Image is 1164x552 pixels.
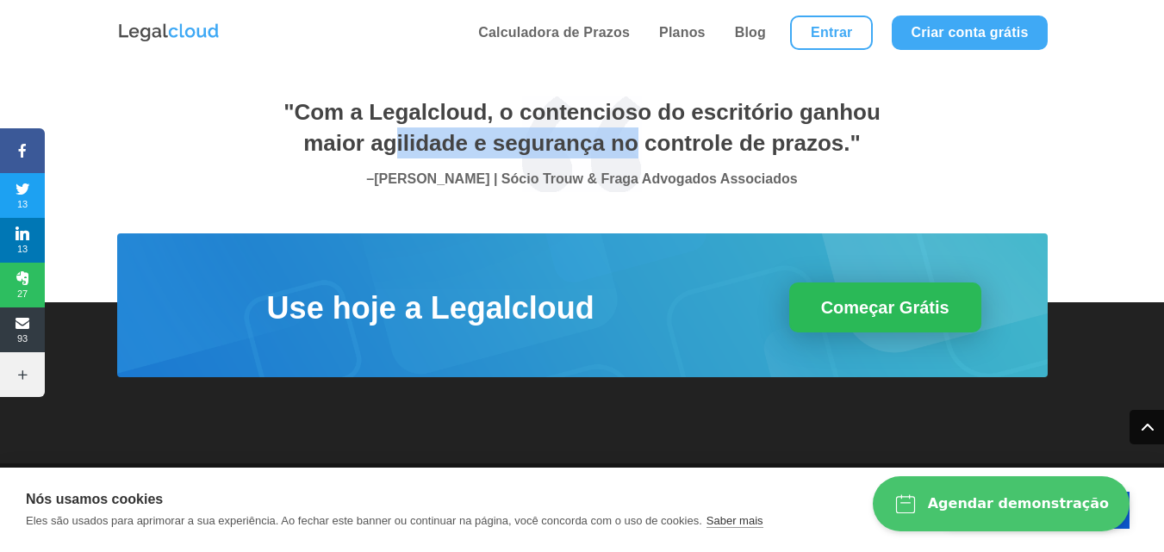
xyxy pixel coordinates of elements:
a: Saber mais [706,514,763,528]
a: Entrar [790,16,873,50]
img: Logo da Legalcloud [117,22,221,44]
span: "Com a Legalcloud, o contencioso do escritório ganhou maior agilidade e segurança no controle de ... [283,99,881,156]
h2: Use hoje a Legalcloud [152,287,710,338]
p: Eles são usados para aprimorar a sua experiência. Ao fechar este banner ou continuar na página, v... [26,514,702,527]
strong: Nós usamos cookies [26,492,163,506]
a: Começar Grátis [789,282,981,332]
a: Criar conta grátis [892,16,1047,50]
p: [PERSON_NAME] | Sócio Trouw & Fraga Advogados Associados [281,167,884,192]
span: – [366,171,374,186]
